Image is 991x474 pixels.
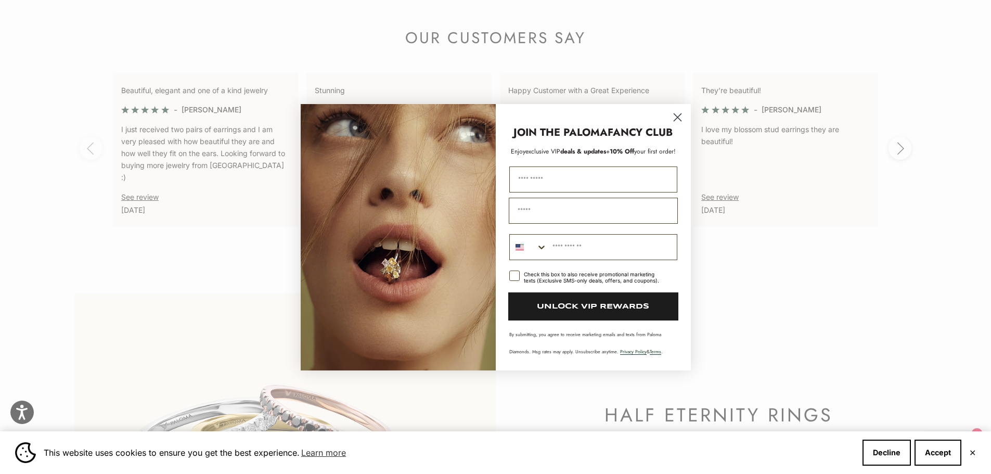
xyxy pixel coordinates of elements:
a: Terms [650,348,661,355]
img: Loading... [301,104,496,370]
span: 10% Off [610,147,634,156]
span: deals & updates [525,147,606,156]
span: This website uses cookies to ensure you get the best experience. [44,445,854,460]
span: exclusive VIP [525,147,560,156]
button: Decline [863,440,911,466]
img: Cookie banner [15,442,36,463]
input: Email [509,198,678,224]
span: & . [620,348,663,355]
strong: JOIN THE PALOMA [513,125,608,140]
img: United States [516,243,524,251]
button: Close dialog [668,108,687,126]
input: First Name [509,166,677,193]
button: Close [969,450,976,456]
button: UNLOCK VIP REWARDS [508,292,678,321]
span: + your first order! [606,147,676,156]
input: Phone Number [547,235,677,260]
div: Check this box to also receive promotional marketing texts (Exclusive SMS-only deals, offers, and... [524,271,665,284]
button: Search Countries [510,235,547,260]
p: By submitting, you agree to receive marketing emails and texts from Paloma Diamonds. Msg rates ma... [509,331,677,355]
strong: FANCY CLUB [608,125,673,140]
span: Enjoy [511,147,525,156]
a: Learn more [300,445,348,460]
button: Accept [915,440,961,466]
a: Privacy Policy [620,348,647,355]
